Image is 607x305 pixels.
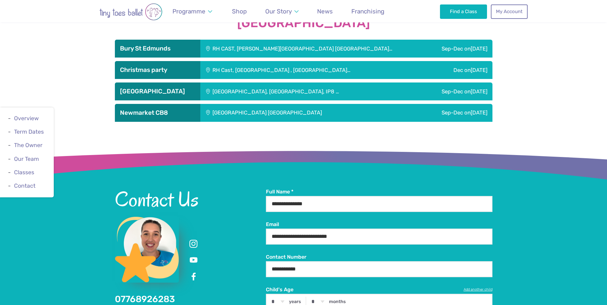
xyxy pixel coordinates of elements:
[188,271,199,283] a: Facebook
[172,8,205,15] span: Programme
[314,4,336,19] a: News
[200,40,428,58] div: RH CAST, [PERSON_NAME][GEOGRAPHIC_DATA] [GEOGRAPHIC_DATA]…
[115,16,492,30] strong: [GEOGRAPHIC_DATA]
[411,82,492,100] div: Sep-Dec on
[440,4,487,19] a: Find a Class
[188,238,199,249] a: Instagram
[120,66,195,74] h3: Christmas party
[428,40,492,58] div: Sep-Dec on
[229,4,250,19] a: Shop
[14,183,36,189] a: Contact
[266,254,492,261] label: Contact Number
[14,156,39,162] a: Our Team
[262,4,301,19] a: Our Story
[200,82,411,100] div: [GEOGRAPHIC_DATA], [GEOGRAPHIC_DATA], IP8 …
[200,104,403,122] div: [GEOGRAPHIC_DATA] [GEOGRAPHIC_DATA]
[348,4,387,19] a: Franchising
[289,299,301,305] label: years
[265,8,292,15] span: Our Story
[329,299,346,305] label: months
[491,4,527,19] a: My Account
[115,188,266,210] h2: Contact Us
[317,8,333,15] span: News
[120,88,195,95] h3: [GEOGRAPHIC_DATA]
[403,104,492,122] div: Sep-Dec on
[120,45,195,52] h3: Bury St Edmunds
[232,8,247,15] span: Shop
[471,45,487,52] span: [DATE]
[115,294,175,304] a: 07768926283
[170,4,215,19] a: Programme
[428,61,492,79] div: Dec on
[471,67,487,73] span: [DATE]
[188,254,199,266] a: Youtube
[471,88,487,95] span: [DATE]
[14,129,44,135] a: Term Dates
[200,61,428,79] div: RH Cast, [GEOGRAPHIC_DATA] , [GEOGRAPHIC_DATA]…
[120,109,195,117] h3: Newmarket CB8
[14,115,39,121] a: Overview
[351,8,384,15] span: Franchising
[471,109,487,116] span: [DATE]
[266,221,492,228] label: Email
[14,142,43,149] a: The Owner
[464,287,492,292] a: Add another child
[266,286,492,293] label: Child's Age
[80,3,182,20] img: tiny toes ballet
[14,169,34,176] a: Classes
[266,188,492,195] label: Full Name *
